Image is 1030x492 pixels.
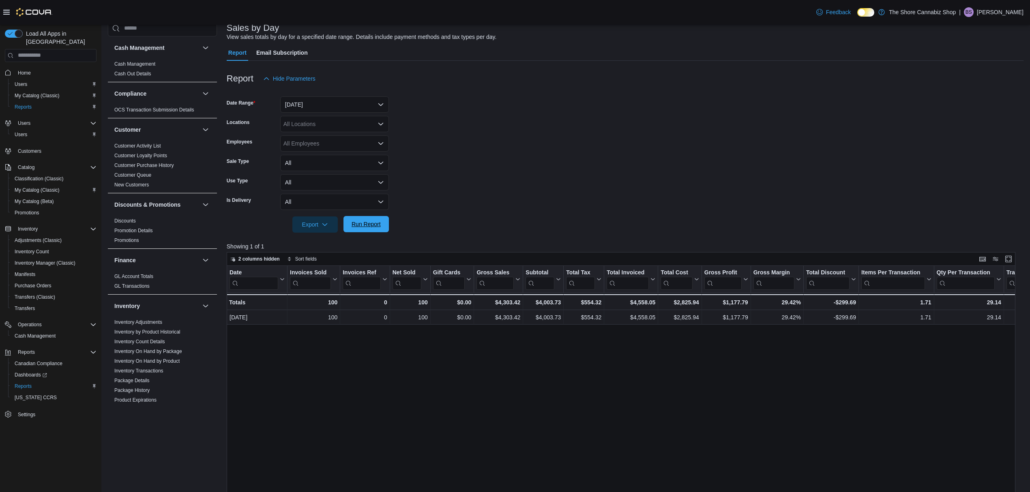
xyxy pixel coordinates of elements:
[11,381,35,391] a: Reports
[11,381,97,391] span: Reports
[936,312,1001,322] div: 29.14
[343,216,389,232] button: Run Report
[11,270,97,279] span: Manifests
[936,269,994,276] div: Qty Per Transaction
[15,187,60,193] span: My Catalog (Classic)
[15,333,56,339] span: Cash Management
[813,4,854,20] a: Feedback
[861,269,925,289] div: Items Per Transaction
[661,269,692,289] div: Total Cost
[229,297,285,307] div: Totals
[936,269,994,289] div: Qty Per Transaction
[861,269,925,276] div: Items Per Transaction
[114,339,165,344] a: Inventory Count Details
[114,153,167,158] a: Customer Loyalty Points
[114,273,153,280] span: GL Account Totals
[1004,254,1013,264] button: Enter fullscreen
[2,347,100,358] button: Reports
[114,152,167,159] span: Customer Loyalty Points
[11,370,97,380] span: Dashboards
[8,369,100,381] a: Dashboards
[11,79,30,89] a: Users
[114,201,180,209] h3: Discounts & Promotions
[11,185,63,195] a: My Catalog (Classic)
[227,254,283,264] button: 2 columns hidden
[2,118,100,129] button: Users
[15,224,41,234] button: Inventory
[15,271,35,278] span: Manifests
[114,227,153,234] span: Promotion Details
[8,330,100,342] button: Cash Management
[8,291,100,303] button: Transfers (Classic)
[15,360,62,367] span: Canadian Compliance
[704,269,742,289] div: Gross Profit
[11,281,55,291] a: Purchase Orders
[607,269,649,276] div: Total Invoiced
[526,269,561,289] button: Subtotal
[806,269,850,289] div: Total Discount
[977,7,1024,17] p: [PERSON_NAME]
[704,269,742,276] div: Gross Profit
[476,269,514,289] div: Gross Sales
[753,297,800,307] div: 29.42%
[566,312,601,322] div: $554.32
[18,148,41,154] span: Customers
[114,126,199,134] button: Customer
[378,121,384,127] button: Open list of options
[11,91,63,101] a: My Catalog (Classic)
[114,256,199,264] button: Finance
[8,129,100,140] button: Users
[230,269,278,276] div: Date
[114,44,199,52] button: Cash Management
[11,258,79,268] a: Inventory Manager (Classic)
[11,102,97,112] span: Reports
[114,107,194,113] a: OCS Transaction Submission Details
[526,297,561,307] div: $4,003.73
[15,118,97,128] span: Users
[238,256,280,262] span: 2 columns hidden
[8,90,100,101] button: My Catalog (Classic)
[11,197,57,206] a: My Catalog (Beta)
[704,297,748,307] div: $1,177.79
[227,119,250,126] label: Locations
[201,43,210,53] button: Cash Management
[114,71,151,77] span: Cash Out Details
[11,393,60,402] a: [US_STATE] CCRS
[230,269,285,289] button: Date
[15,163,97,172] span: Catalog
[114,377,150,384] span: Package Details
[11,102,35,112] a: Reports
[114,302,199,310] button: Inventory
[661,297,699,307] div: $2,825.94
[11,208,97,218] span: Promotions
[114,228,153,233] a: Promotion Details
[11,393,97,402] span: Washington CCRS
[290,269,337,289] button: Invoices Sold
[260,71,319,87] button: Hide Parameters
[11,185,97,195] span: My Catalog (Classic)
[114,90,146,98] h3: Compliance
[392,269,421,289] div: Net Sold
[284,254,320,264] button: Sort fields
[343,269,380,276] div: Invoices Ref
[227,139,252,145] label: Employees
[280,174,389,190] button: All
[114,302,140,310] h3: Inventory
[114,90,199,98] button: Compliance
[114,368,163,374] a: Inventory Transactions
[806,269,856,289] button: Total Discount
[433,297,471,307] div: $0.00
[201,301,210,311] button: Inventory
[11,197,97,206] span: My Catalog (Beta)
[114,387,150,393] a: Package History
[114,201,199,209] button: Discounts & Promotions
[607,312,655,322] div: $4,558.05
[526,269,554,276] div: Subtotal
[201,89,210,98] button: Compliance
[114,358,180,364] span: Inventory On Hand by Product
[526,269,554,289] div: Subtotal
[753,269,800,289] button: Gross Margin
[15,383,32,389] span: Reports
